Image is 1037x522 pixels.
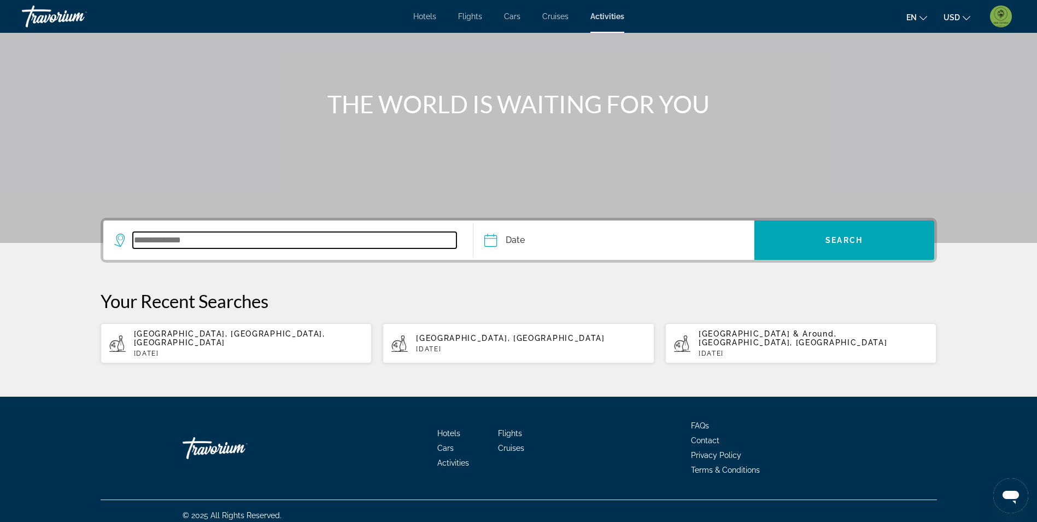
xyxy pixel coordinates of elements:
[101,323,372,364] button: [GEOGRAPHIC_DATA], [GEOGRAPHIC_DATA], [GEOGRAPHIC_DATA][DATE]
[498,429,522,438] a: Flights
[413,12,436,21] a: Hotels
[183,432,292,465] a: Travorium
[498,444,524,453] a: Cruises
[691,436,719,445] a: Contact
[906,13,917,22] span: en
[990,5,1012,27] img: 2Q==
[542,12,569,21] a: Cruises
[458,12,482,21] a: Flights
[484,221,753,260] button: Date
[101,290,937,312] p: Your Recent Searches
[22,2,131,31] a: Travorium
[590,12,624,21] a: Activities
[103,221,934,260] div: Search widget
[437,444,454,453] a: Cars
[416,345,646,353] p: [DATE]
[691,451,741,460] a: Privacy Policy
[699,350,928,357] p: [DATE]
[183,511,282,520] span: © 2025 All Rights Reserved.
[665,323,937,364] button: [GEOGRAPHIC_DATA] & Around, [GEOGRAPHIC_DATA], [GEOGRAPHIC_DATA][DATE]
[437,459,469,467] a: Activities
[906,9,927,25] button: Change language
[691,421,709,430] a: FAQs
[825,236,863,245] span: Search
[944,13,960,22] span: USD
[504,12,520,21] a: Cars
[699,329,887,347] span: [GEOGRAPHIC_DATA] & Around, [GEOGRAPHIC_DATA], [GEOGRAPHIC_DATA]
[944,9,970,25] button: Change currency
[314,90,724,118] h1: THE WORLD IS WAITING FOR YOU
[437,429,460,438] a: Hotels
[416,334,605,343] span: [GEOGRAPHIC_DATA], [GEOGRAPHIC_DATA]
[987,5,1015,28] button: User Menu
[383,323,654,364] button: [GEOGRAPHIC_DATA], [GEOGRAPHIC_DATA][DATE]
[134,329,325,347] span: [GEOGRAPHIC_DATA], [GEOGRAPHIC_DATA], [GEOGRAPHIC_DATA]
[993,478,1028,513] iframe: Button to launch messaging window
[691,466,760,474] a: Terms & Conditions
[754,221,934,260] button: Search
[134,350,364,357] p: [DATE]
